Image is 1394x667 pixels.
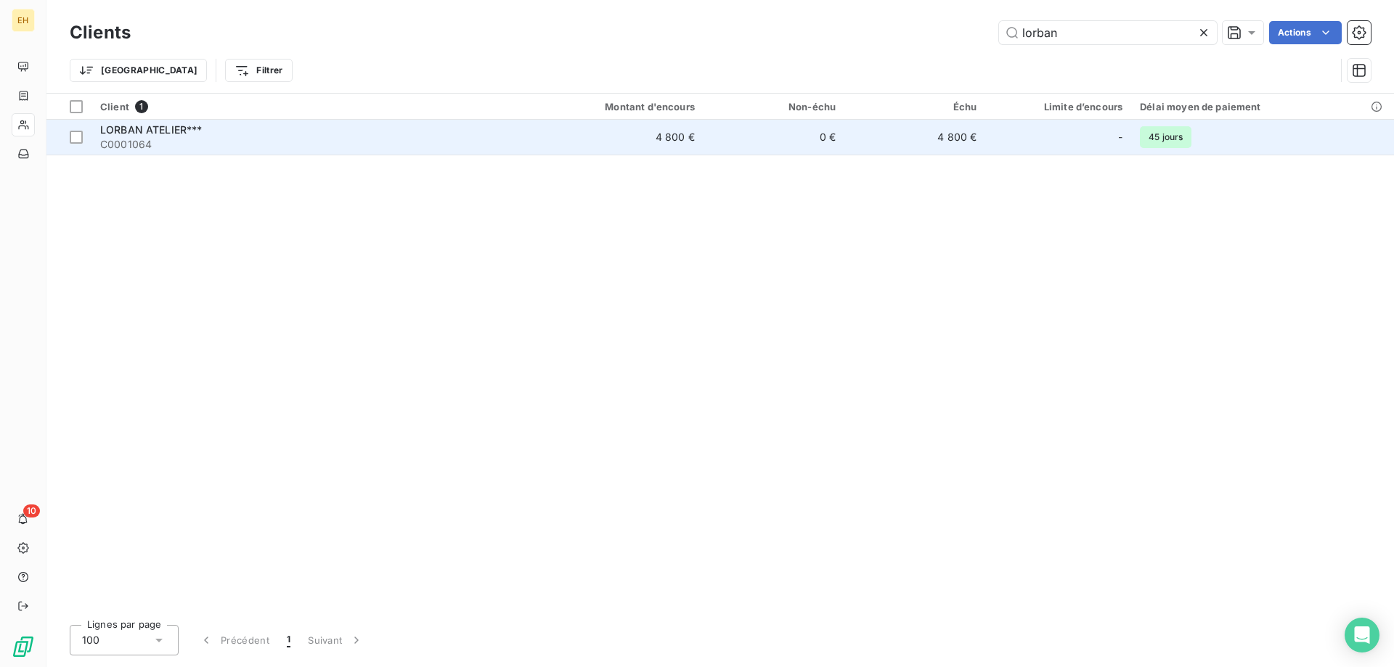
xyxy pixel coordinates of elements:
[844,120,985,155] td: 4 800 €
[999,21,1217,44] input: Rechercher
[287,633,290,647] span: 1
[1140,101,1385,112] div: Délai moyen de paiement
[712,101,836,112] div: Non-échu
[190,625,278,655] button: Précédent
[278,625,299,655] button: 1
[100,123,203,136] span: LORBAN ATELIER***
[704,120,844,155] td: 0 €
[100,137,506,152] span: C0001064
[70,59,207,82] button: [GEOGRAPHIC_DATA]
[23,504,40,517] span: 10
[225,59,292,82] button: Filtrer
[1345,618,1379,652] div: Open Intercom Messenger
[1118,130,1122,144] span: -
[135,100,148,113] span: 1
[1269,21,1342,44] button: Actions
[70,20,131,46] h3: Clients
[853,101,977,112] div: Échu
[12,9,35,32] div: EH
[515,120,704,155] td: 4 800 €
[12,635,35,658] img: Logo LeanPay
[100,101,129,112] span: Client
[299,625,372,655] button: Suivant
[82,633,99,647] span: 100
[1140,126,1191,148] span: 45 jours
[523,101,695,112] div: Montant d'encours
[994,101,1122,112] div: Limite d’encours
